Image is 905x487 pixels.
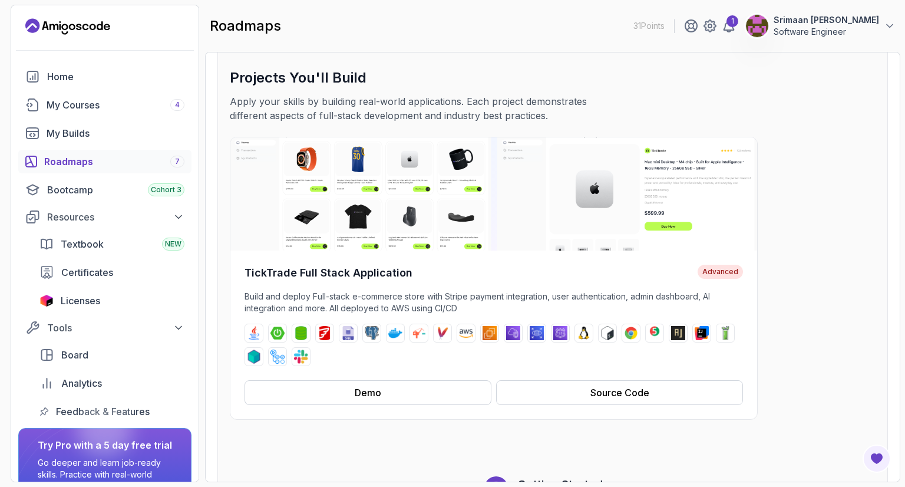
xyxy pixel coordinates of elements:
img: github-actions logo [270,350,285,364]
span: Analytics [61,376,102,390]
span: Advanced [698,265,743,279]
span: Textbook [61,237,104,251]
div: 1 [726,15,738,27]
a: board [32,343,191,367]
img: docker logo [388,326,402,340]
img: spring-data-jpa logo [294,326,308,340]
div: Roadmaps [44,154,184,169]
img: route53 logo [553,326,567,340]
a: roadmaps [18,150,191,173]
a: textbook [32,232,191,256]
a: licenses [32,289,191,312]
div: Source Code [590,386,649,400]
img: testcontainers logo [247,350,261,364]
h4: TickTrade Full Stack Application [245,265,412,281]
img: aws logo [459,326,473,340]
img: intellij logo [695,326,709,340]
img: junit logo [648,326,662,340]
p: 31 Points [633,20,665,32]
span: 7 [175,157,180,166]
img: assertj logo [671,326,685,340]
img: user profile image [746,15,768,37]
button: Resources [18,206,191,228]
img: rds logo [530,326,544,340]
div: Home [47,70,184,84]
span: Board [61,348,88,362]
a: builds [18,121,191,145]
span: NEW [165,239,181,249]
img: sql logo [341,326,355,340]
div: Resources [47,210,184,224]
span: 4 [175,100,180,110]
p: Apply your skills by building real-world applications. Each project demonstrates different aspect... [230,94,626,123]
button: Demo [245,380,491,405]
img: vpc logo [506,326,520,340]
img: postgres logo [365,326,379,340]
div: Demo [355,386,381,400]
a: courses [18,93,191,117]
button: Tools [18,317,191,338]
div: My Builds [47,126,184,140]
img: ec2 logo [483,326,497,340]
p: Srimaan [PERSON_NAME] [774,14,879,26]
img: jetbrains icon [39,295,54,307]
a: certificates [32,261,191,284]
p: Build and deploy Full-stack e-commerce store with Stripe payment integration, user authentication... [245,291,743,314]
img: mockito logo [718,326,732,340]
img: maven logo [435,326,450,340]
img: chrome logo [624,326,638,340]
img: slack logo [294,350,308,364]
a: feedback [32,400,191,423]
a: home [18,65,191,88]
a: analytics [32,371,191,395]
button: user profile imageSrimaan [PERSON_NAME]Software Engineer [745,14,896,38]
button: Open Feedback Button [863,445,891,473]
img: bash logo [600,326,615,340]
img: flyway logo [318,326,332,340]
img: java logo [247,326,261,340]
span: Feedback & Features [56,404,150,419]
span: Cohort 3 [151,185,181,195]
div: Bootcamp [47,183,184,197]
h2: roadmaps [210,17,281,35]
p: Software Engineer [774,26,879,38]
img: linux logo [577,326,591,340]
img: jib logo [412,326,426,340]
img: spring-boot logo [270,326,285,340]
a: Landing page [25,17,110,36]
img: TickTrade Full Stack Application [230,137,757,251]
span: Certificates [61,265,113,279]
a: bootcamp [18,178,191,202]
a: 1 [722,19,736,33]
button: Source Code [496,380,743,405]
span: Licenses [61,294,100,308]
div: My Courses [47,98,184,112]
h3: Projects You'll Build [230,68,876,87]
div: Tools [47,321,184,335]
